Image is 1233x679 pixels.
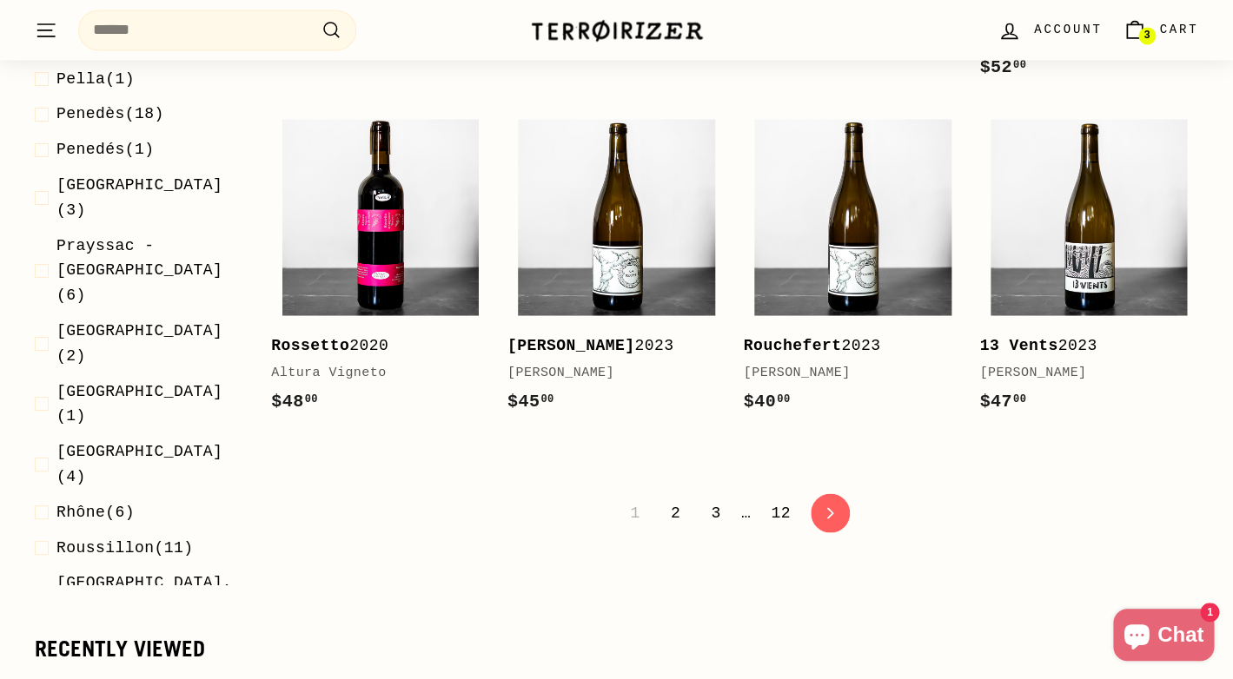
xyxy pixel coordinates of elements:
span: Cart [1159,20,1198,39]
a: Rossetto2020Altura Vigneto [271,108,490,432]
div: [PERSON_NAME] [507,362,709,383]
span: $40 [744,391,791,411]
span: [GEOGRAPHIC_DATA] [56,322,222,339]
span: [GEOGRAPHIC_DATA], [GEOGRAPHIC_DATA], [US_STATE] [56,574,233,642]
b: 13 Vents [979,336,1057,353]
sup: 00 [540,392,554,405]
div: 2023 [979,333,1181,358]
span: (1) [56,137,155,162]
span: (2) [56,319,243,369]
span: Prayssac - [GEOGRAPHIC_DATA] [56,237,222,280]
b: Rossetto [271,336,349,353]
span: Pella [56,70,105,88]
a: 2 [660,498,691,527]
span: (4) [56,439,243,490]
span: Penedés [56,141,125,158]
div: 2020 [271,333,473,358]
span: (18) [56,102,164,127]
span: 1 [620,498,650,527]
sup: 00 [305,392,318,405]
span: $48 [271,391,318,411]
span: [GEOGRAPHIC_DATA] [56,383,222,400]
span: Rhône [56,504,105,521]
span: $45 [507,391,554,411]
span: (6) [56,234,243,308]
span: (3) [56,173,243,223]
span: Penedès [56,105,125,122]
div: Recently viewed [35,636,1198,661]
span: (1) [56,379,243,430]
span: $52 [979,57,1026,77]
a: Account [987,4,1112,56]
sup: 00 [777,392,790,405]
span: (1) [56,67,135,92]
div: 2023 [744,333,945,358]
span: (6) [56,500,135,525]
b: [PERSON_NAME] [507,336,634,353]
span: Account [1034,20,1102,39]
div: 2023 [507,333,709,358]
a: 12 [760,498,801,527]
a: Cart [1112,4,1209,56]
span: … [741,504,751,520]
div: [PERSON_NAME] [744,362,945,383]
span: (11) [56,536,194,561]
inbox-online-store-chat: Shopify online store chat [1108,609,1219,665]
span: [GEOGRAPHIC_DATA] [56,443,222,460]
sup: 00 [1013,392,1026,405]
div: Altura Vigneto [271,362,473,383]
b: Rouchefert [744,336,842,353]
a: 13 Vents2023[PERSON_NAME] [979,108,1198,432]
span: (3) [56,570,243,645]
a: [PERSON_NAME]2023[PERSON_NAME] [507,108,726,432]
span: [GEOGRAPHIC_DATA] [56,176,222,194]
span: $47 [979,391,1026,411]
span: 3 [1144,30,1150,42]
sup: 00 [1013,59,1026,71]
a: Rouchefert2023[PERSON_NAME] [744,108,963,432]
span: Roussillon [56,539,155,557]
div: [PERSON_NAME] [979,362,1181,383]
a: 3 [700,498,731,527]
